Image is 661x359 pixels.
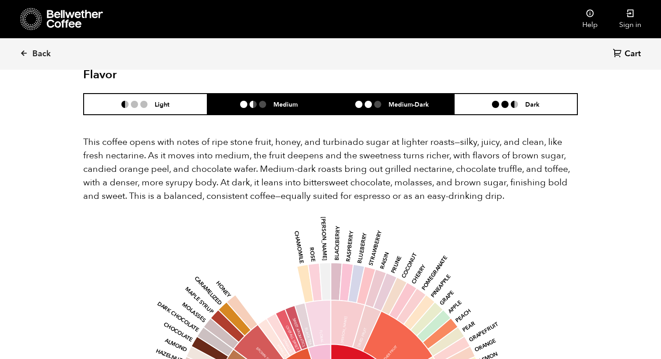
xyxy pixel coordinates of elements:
h6: Light [155,100,170,108]
h2: Flavor [83,68,248,82]
span: Back [32,49,51,59]
span: Cart [625,49,641,59]
h6: Dark [525,100,540,108]
a: Cart [613,48,643,60]
p: This coffee opens with notes of ripe stone fruit, honey, and turbinado sugar at lighter roasts—si... [83,135,578,203]
h6: Medium-Dark [389,100,429,108]
h6: Medium [273,100,298,108]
